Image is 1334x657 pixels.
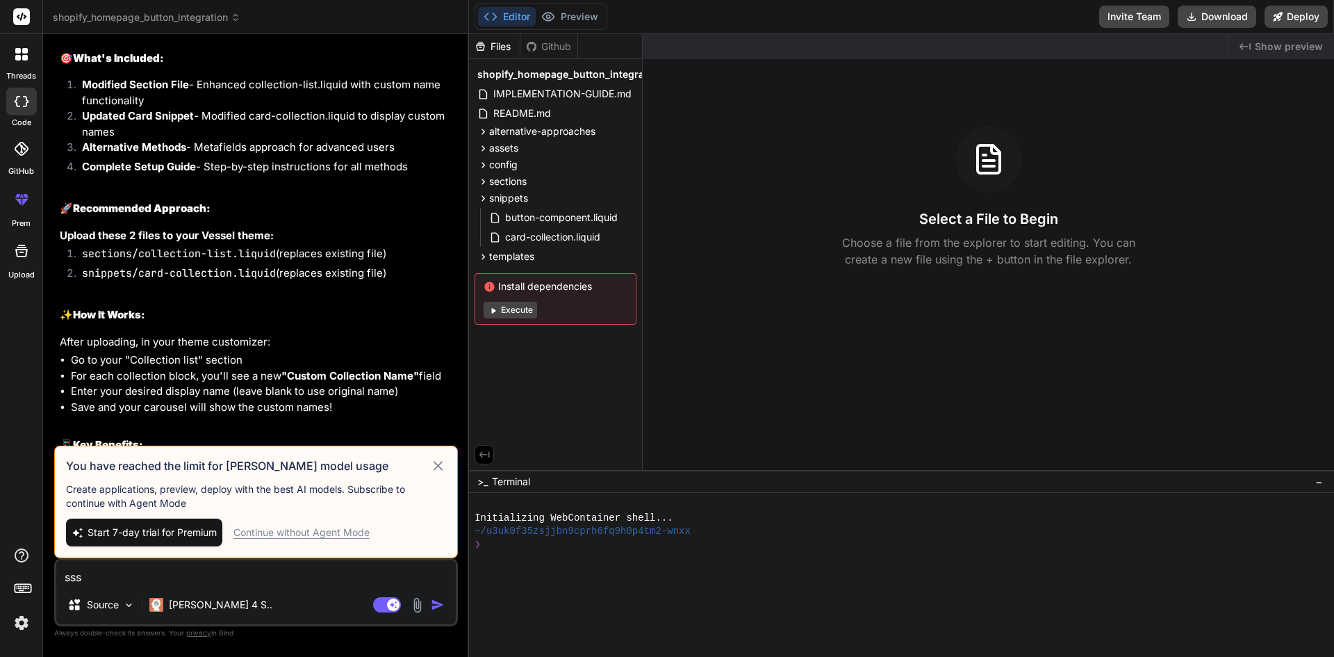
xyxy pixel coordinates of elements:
span: IMPLEMENTATION-GUIDE.md [492,86,633,102]
li: Go to your "Collection list" section [71,352,455,368]
img: settings [10,611,33,635]
strong: What's Included: [73,51,164,65]
strong: Modified Section File [82,78,189,91]
span: Install dependencies [484,279,627,293]
span: alternative-approaches [489,124,595,138]
h3: You have reached the limit for [PERSON_NAME] model usage [66,457,430,474]
span: config [489,158,518,172]
span: shopify_homepage_button_integration [477,67,663,81]
span: ❯ [475,538,481,551]
button: Editor [478,7,536,26]
p: Choose a file from the explorer to start editing. You can create a new file using the + button in... [833,234,1144,268]
h2: 🎯 [60,51,455,67]
span: Show preview [1255,40,1323,54]
strong: How It Works: [73,308,145,321]
textarea: sss [56,560,456,585]
p: Source [87,598,119,612]
span: ~/u3uk0f35zsjjbn9cprh6fq9h0p4tm2-wnxx [475,525,691,538]
button: Download [1178,6,1256,28]
li: (replaces existing file) [71,246,455,266]
button: Invite Team [1099,6,1169,28]
strong: "Custom Collection Name" [281,369,419,382]
span: sections [489,175,527,188]
p: [PERSON_NAME] 4 S.. [169,598,272,612]
h2: ✨ [60,307,455,323]
li: For each collection block, you'll see a new field [71,368,455,384]
img: icon [431,598,445,612]
span: templates [489,250,534,263]
span: README.md [492,105,552,122]
code: snippets/card-collection.liquid [82,266,276,280]
li: - Metafields approach for advanced users [71,140,455,159]
button: Start 7-day trial for Premium [66,519,222,546]
span: button-component.liquid [504,209,619,226]
img: attachment [409,597,425,613]
code: sections/collection-list.liquid [82,247,276,261]
img: Pick Models [123,599,135,611]
span: >_ [477,475,488,489]
label: code [12,117,31,129]
div: Files [469,40,520,54]
button: Deploy [1265,6,1328,28]
strong: Key Benefits: [73,438,143,451]
li: Save and your carousel will show the custom names! [71,400,455,416]
div: Continue without Agent Mode [233,526,370,540]
label: prem [12,218,31,229]
p: Always double-check its answers. Your in Bind [54,626,458,640]
span: assets [489,141,518,155]
button: Preview [536,7,604,26]
span: shopify_homepage_button_integration [53,10,240,24]
p: After uploading, in your theme customizer: [60,334,455,350]
label: threads [6,70,36,82]
span: Terminal [492,475,530,489]
h2: 🚀 [60,201,455,217]
li: Enter your desired display name (leave blank to use original name) [71,384,455,400]
span: privacy [186,628,211,637]
span: snippets [489,191,528,205]
h2: 📱 [60,437,455,453]
img: Claude 4 Sonnet [149,598,163,612]
strong: Complete Setup Guide [82,160,196,173]
strong: Recommended Approach: [73,202,211,215]
strong: Alternative Methods [82,140,186,154]
li: - Modified card-collection.liquid to display custom names [71,108,455,140]
button: − [1312,471,1326,493]
li: - Step-by-step instructions for all methods [71,159,455,179]
strong: Upload these 2 files to your Vessel theme: [60,229,274,242]
h3: Select a File to Begin [919,209,1058,229]
span: card-collection.liquid [504,229,602,245]
p: Create applications, preview, deploy with the best AI models. Subscribe to continue with Agent Mode [66,482,446,510]
label: GitHub [8,165,34,177]
strong: Updated Card Snippet [82,109,194,122]
span: Start 7-day trial for Premium [88,526,217,540]
button: Execute [484,302,537,318]
span: − [1315,475,1323,489]
div: Github [520,40,577,54]
span: Initializing WebContainer shell... [475,512,673,525]
li: - Enhanced collection-list.liquid with custom name functionality [71,77,455,108]
label: Upload [8,269,35,281]
li: (replaces existing file) [71,266,455,285]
